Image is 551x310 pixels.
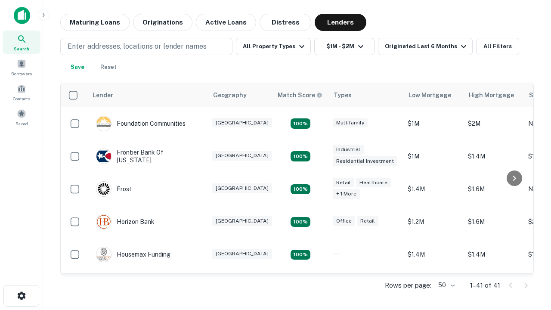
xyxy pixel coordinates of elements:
[464,140,524,173] td: $1.4M
[291,217,310,227] div: Matching Properties: 4, hasApolloMatch: undefined
[403,140,464,173] td: $1M
[212,216,272,226] div: [GEOGRAPHIC_DATA]
[291,118,310,129] div: Matching Properties: 4, hasApolloMatch: undefined
[464,173,524,205] td: $1.6M
[93,90,113,100] div: Lender
[357,216,378,226] div: Retail
[260,14,311,31] button: Distress
[328,83,403,107] th: Types
[15,120,28,127] span: Saved
[333,216,355,226] div: Office
[68,41,207,52] p: Enter addresses, locations or lender names
[464,205,524,238] td: $1.6M
[96,182,111,196] img: picture
[403,205,464,238] td: $1.2M
[96,214,111,229] img: picture
[333,189,360,199] div: + 1 more
[60,38,232,55] button: Enter addresses, locations or lender names
[3,105,40,129] a: Saved
[213,90,247,100] div: Geography
[95,59,122,76] button: Reset
[356,178,391,188] div: Healthcare
[96,149,199,164] div: Frontier Bank Of [US_STATE]
[464,83,524,107] th: High Mortgage
[96,181,132,197] div: Frost
[3,56,40,79] a: Borrowers
[212,183,272,193] div: [GEOGRAPHIC_DATA]
[464,238,524,271] td: $1.4M
[291,250,310,260] div: Matching Properties: 4, hasApolloMatch: undefined
[212,249,272,259] div: [GEOGRAPHIC_DATA]
[476,38,519,55] button: All Filters
[333,156,397,166] div: Residential Investment
[96,149,111,164] img: picture
[212,118,272,128] div: [GEOGRAPHIC_DATA]
[291,184,310,195] div: Matching Properties: 4, hasApolloMatch: undefined
[196,14,256,31] button: Active Loans
[14,7,30,24] img: capitalize-icon.png
[403,83,464,107] th: Low Mortgage
[291,151,310,161] div: Matching Properties: 4, hasApolloMatch: undefined
[96,247,170,262] div: Housemax Funding
[470,280,500,291] p: 1–41 of 41
[60,14,130,31] button: Maturing Loans
[314,38,375,55] button: $1M - $2M
[96,116,186,131] div: Foundation Communities
[96,214,155,229] div: Horizon Bank
[403,173,464,205] td: $1.4M
[469,90,514,100] div: High Mortgage
[133,14,192,31] button: Originations
[64,59,91,76] button: Save your search to get updates of matches that match your search criteria.
[236,38,311,55] button: All Property Types
[409,90,451,100] div: Low Mortgage
[96,247,111,262] img: picture
[212,151,272,161] div: [GEOGRAPHIC_DATA]
[272,83,328,107] th: Capitalize uses an advanced AI algorithm to match your search with the best lender. The match sco...
[403,271,464,304] td: $1.4M
[278,90,321,100] h6: Match Score
[333,118,368,128] div: Multifamily
[11,70,32,77] span: Borrowers
[385,41,469,52] div: Originated Last 6 Months
[14,45,29,52] span: Search
[96,116,111,131] img: picture
[464,271,524,304] td: $1.6M
[333,178,354,188] div: Retail
[333,145,364,155] div: Industrial
[378,38,473,55] button: Originated Last 6 Months
[464,107,524,140] td: $2M
[435,279,456,291] div: 50
[403,238,464,271] td: $1.4M
[403,107,464,140] td: $1M
[3,31,40,54] a: Search
[508,241,551,282] iframe: Chat Widget
[87,83,208,107] th: Lender
[315,14,366,31] button: Lenders
[385,280,431,291] p: Rows per page:
[13,95,30,102] span: Contacts
[3,81,40,104] a: Contacts
[334,90,352,100] div: Types
[208,83,272,107] th: Geography
[278,90,322,100] div: Capitalize uses an advanced AI algorithm to match your search with the best lender. The match sco...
